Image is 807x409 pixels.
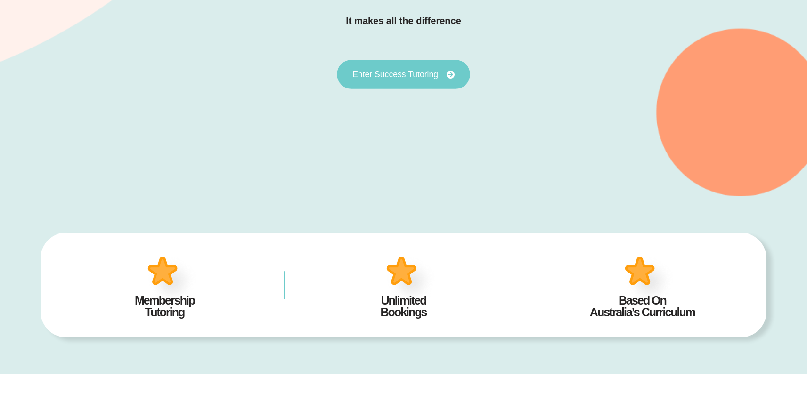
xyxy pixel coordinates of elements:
[352,70,438,79] span: Enter Success Tutoring
[59,295,269,318] h4: Membership Tutoring
[645,303,807,409] iframe: Chat Widget
[346,14,461,28] h3: It makes all the difference
[537,295,747,318] h4: Based On Australia’s Curriculum
[337,60,470,89] a: Enter Success Tutoring
[298,295,508,318] h4: Unlimited Bookings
